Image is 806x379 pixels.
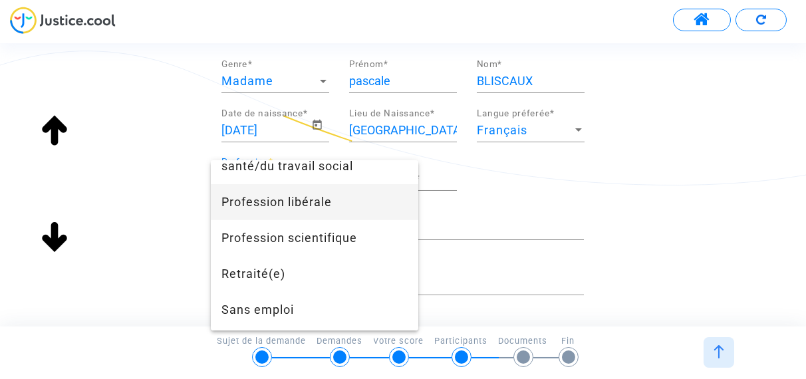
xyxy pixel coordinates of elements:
span: Technicien [221,328,408,364]
span: Profession libérale [221,184,408,220]
span: Profession intermédiaire de la santé/du travail social [221,136,408,184]
span: Profession scientifique [221,220,408,256]
span: Retraité(e) [221,256,408,292]
span: Sans emploi [221,292,408,328]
